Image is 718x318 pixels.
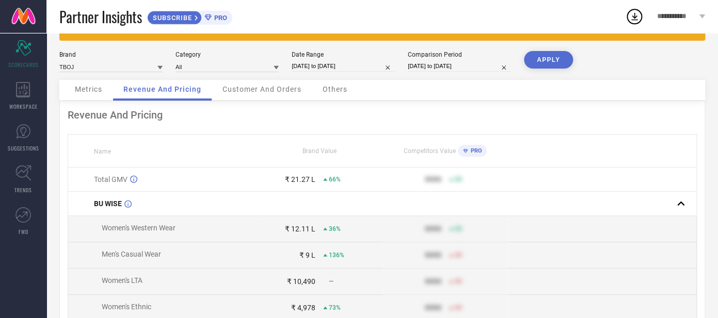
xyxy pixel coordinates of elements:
[291,304,315,312] div: ₹ 4,978
[408,61,511,72] input: Select comparison period
[524,51,573,69] button: APPLY
[425,225,441,233] div: 9999
[329,304,341,311] span: 73%
[68,109,697,121] div: Revenue And Pricing
[292,61,395,72] input: Select date range
[455,278,462,285] span: 50
[102,303,151,311] span: Women's Ethnic
[425,251,441,259] div: 9999
[292,51,395,58] div: Date Range
[425,175,441,183] div: 9999
[59,51,163,58] div: Brand
[148,14,195,22] span: SUBSCRIBE
[455,225,462,232] span: 50
[455,176,462,183] span: 50
[19,228,28,236] span: FWD
[625,7,644,26] div: Open download list
[94,199,122,208] span: BU WISE
[75,85,102,93] span: Metrics
[8,61,39,69] span: SCORECARDS
[408,51,511,58] div: Comparison Period
[94,148,111,155] span: Name
[403,147,455,155] span: Competitors Value
[329,225,341,232] span: 36%
[9,103,38,110] span: WORKSPACE
[302,147,337,155] span: Brand Value
[8,144,39,152] span: SUGGESTIONS
[102,276,142,284] span: Women's LTA
[329,252,344,259] span: 136%
[59,6,142,27] span: Partner Insights
[147,8,232,25] a: SUBSCRIBEPRO
[102,224,175,232] span: Women's Western Wear
[14,186,32,194] span: TRENDS
[102,250,161,258] span: Men's Casual Wear
[455,304,462,311] span: 50
[329,278,333,285] span: —
[175,51,279,58] div: Category
[425,304,441,312] div: 9999
[212,14,227,22] span: PRO
[425,277,441,286] div: 9999
[329,176,341,183] span: 66%
[299,251,315,259] div: ₹ 9 L
[455,252,462,259] span: 50
[468,147,482,154] span: PRO
[123,85,201,93] span: Revenue And Pricing
[94,175,127,183] span: Total GMV
[285,175,315,183] div: ₹ 21.27 L
[285,225,315,233] div: ₹ 12.11 L
[323,85,347,93] span: Others
[287,277,315,286] div: ₹ 10,490
[222,85,301,93] span: Customer And Orders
